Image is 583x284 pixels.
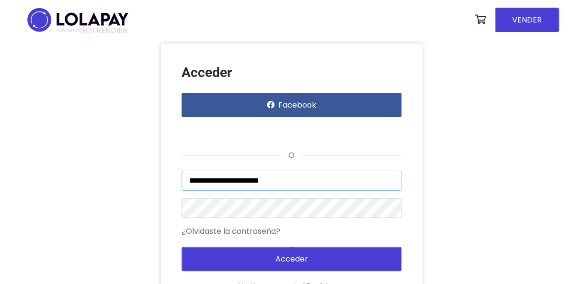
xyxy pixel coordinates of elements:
[57,28,79,33] span: POWERED BY
[281,150,302,161] span: o
[182,65,401,81] h3: Acceder
[57,26,127,35] span: TRENDIER
[79,25,91,36] span: GO
[182,226,280,237] a: ¿Olvidaste la contraseña?
[24,5,131,35] img: logo
[495,8,559,32] a: VENDER
[182,247,401,271] button: Acceder
[182,93,401,117] button: Facebook
[177,120,293,141] iframe: Botón Iniciar sesión con Google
